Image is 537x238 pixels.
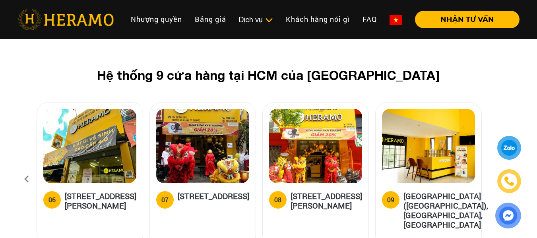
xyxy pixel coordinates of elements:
[387,195,394,205] div: 09
[156,109,249,183] img: heramo-15a-duong-so-2-phuong-an-khanh-thu-duc
[498,170,520,192] a: phone-icon
[188,11,233,28] a: Bảng giá
[65,191,136,210] h5: [STREET_ADDRESS][PERSON_NAME]
[269,109,362,183] img: heramo-398-duong-hoang-dieu-phuong-2-quan-4
[382,109,475,183] img: heramo-parc-villa-dai-phuoc-island-dong-nai
[48,195,56,205] div: 06
[178,191,249,207] h5: [STREET_ADDRESS]
[239,14,273,25] div: Dịch vụ
[415,11,520,28] button: NHẬN TƯ VẤN
[265,16,273,24] img: subToggleIcon
[17,9,114,30] img: heramo-logo.png
[274,195,281,205] div: 08
[409,16,520,23] a: NHẬN TƯ VẤN
[403,191,488,229] h5: [GEOGRAPHIC_DATA] ([GEOGRAPHIC_DATA]), [GEOGRAPHIC_DATA], [GEOGRAPHIC_DATA]
[49,68,488,83] h2: Hệ thống 9 cửa hàng tại HCM của [GEOGRAPHIC_DATA]
[356,11,383,28] a: FAQ
[390,15,402,25] img: vn-flag.png
[43,109,136,183] img: heramo-314-le-van-viet-phuong-tang-nhon-phu-b-quan-9
[503,176,515,187] img: phone-icon
[124,11,188,28] a: Nhượng quyền
[291,191,362,210] h5: [STREET_ADDRESS][PERSON_NAME]
[161,195,169,205] div: 07
[279,11,356,28] a: Khách hàng nói gì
